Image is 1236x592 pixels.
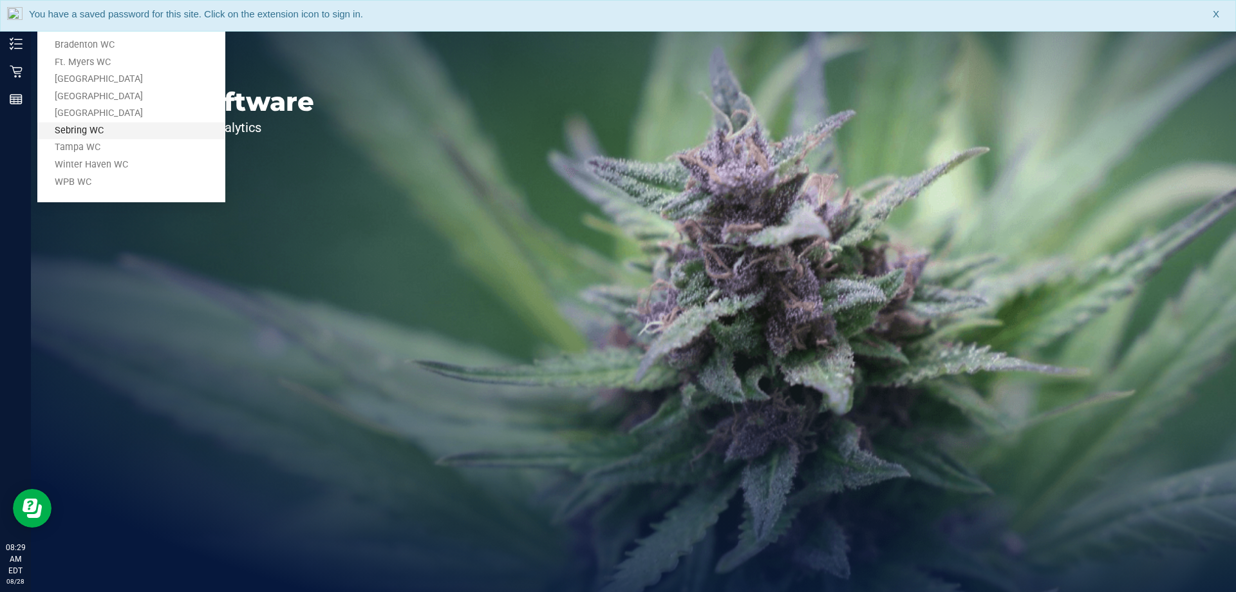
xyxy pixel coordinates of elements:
[37,71,225,88] a: [GEOGRAPHIC_DATA]
[37,88,225,106] a: [GEOGRAPHIC_DATA]
[37,139,225,157] a: Tampa WC
[37,105,225,122] a: [GEOGRAPHIC_DATA]
[1213,7,1219,22] span: X
[6,577,25,586] p: 08/28
[37,157,225,174] a: Winter Haven WC
[29,8,363,19] span: You have a saved password for this site. Click on the extension icon to sign in.
[37,122,225,140] a: Sebring WC
[37,37,225,54] a: Bradenton WC
[10,37,23,50] inline-svg: Inventory
[6,542,25,577] p: 08:29 AM EDT
[37,174,225,191] a: WPB WC
[13,489,51,528] iframe: Resource center
[10,65,23,78] inline-svg: Retail
[10,93,23,106] inline-svg: Reports
[37,54,225,72] a: Ft. Myers WC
